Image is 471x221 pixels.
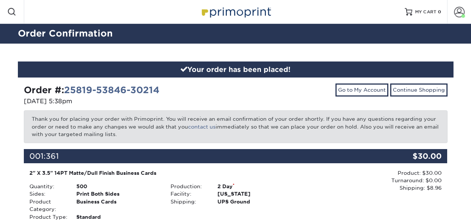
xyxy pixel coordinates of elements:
[24,198,71,213] div: Product Category:
[198,4,273,20] img: Primoprint
[165,183,212,190] div: Production:
[29,169,301,177] div: 2" X 3.5" 14PT Matte/Dull Finish Business Cards
[165,198,212,205] div: Shipping:
[377,149,448,163] div: $30.00
[24,149,377,163] div: 001:
[24,190,71,198] div: Sides:
[46,152,59,161] span: 361
[188,124,216,130] a: contact us
[335,83,388,96] a: Go to My Account
[390,83,448,96] a: Continue Shopping
[165,190,212,198] div: Facility:
[71,213,165,221] div: Standard
[306,169,442,192] div: Product: $30.00 Turnaround: $0.00 Shipping: $8.96
[24,85,159,95] strong: Order #:
[24,110,448,143] p: Thank you for placing your order with Primoprint. You will receive an email confirmation of your ...
[415,9,436,15] span: MY CART
[64,85,159,95] a: 25819-53846-30214
[71,190,165,198] div: Print Both Sides
[212,198,306,205] div: UPS Ground
[71,198,165,213] div: Business Cards
[212,190,306,198] div: [US_STATE]
[24,97,230,106] p: [DATE] 5:38pm
[24,183,71,190] div: Quantity:
[71,183,165,190] div: 500
[18,61,454,78] div: Your order has been placed!
[212,183,306,190] div: 2 Day
[12,27,459,41] h2: Order Confirmation
[438,9,441,15] span: 0
[24,213,71,221] div: Product Type:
